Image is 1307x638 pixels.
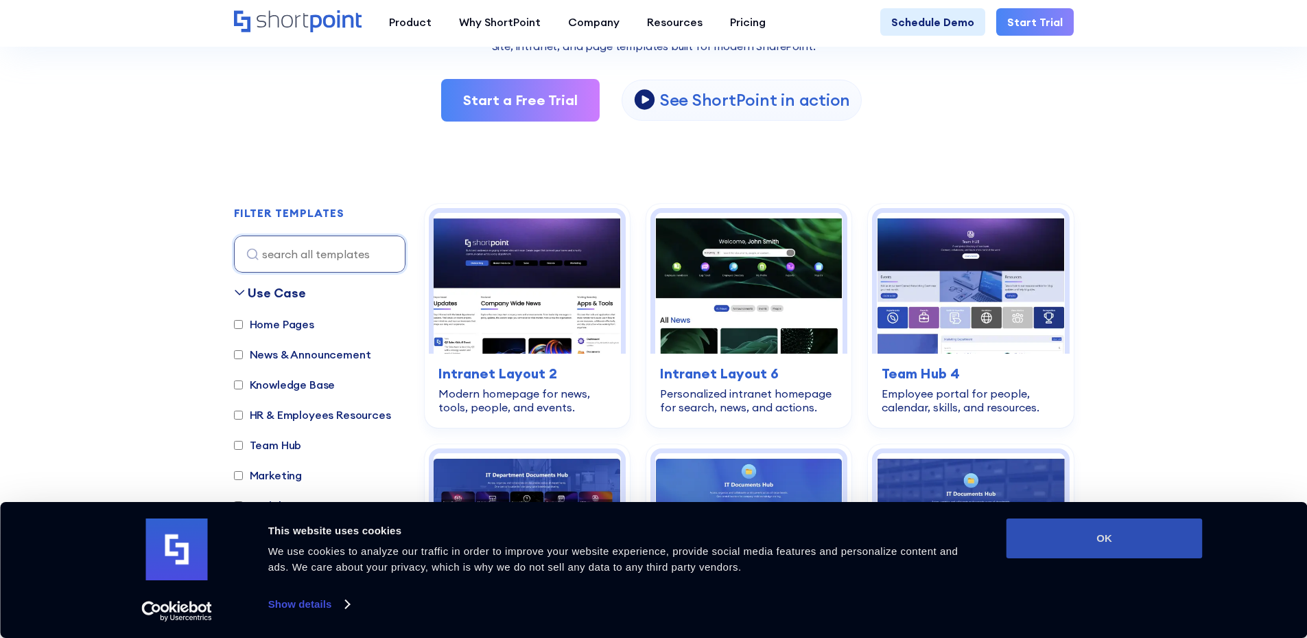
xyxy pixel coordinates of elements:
h3: Intranet Layout 2 [438,363,616,384]
h3: Intranet Layout 6 [660,363,838,384]
p: See ShortPoint in action [660,89,850,111]
a: Home [234,10,362,34]
span: We use cookies to analyze our traffic in order to improve your website experience, provide social... [268,545,958,573]
a: Company [554,8,633,36]
label: Knowledge Base [234,376,335,393]
div: Modern homepage for news, tools, people, and events. [438,387,616,414]
label: News & Announcement [234,346,371,363]
a: Pricing [716,8,779,36]
input: Marketing [234,471,243,480]
div: Personalized intranet homepage for search, news, and actions. [660,387,838,414]
img: Team Hub 4 – SharePoint Employee Portal Template: Employee portal for people, calendar, skills, a... [877,213,1064,354]
a: Why ShortPoint [445,8,554,36]
div: Pricing [730,14,766,30]
a: Product [375,8,445,36]
input: HR & Employees Resources [234,411,243,420]
div: Resources [647,14,703,30]
a: open lightbox [622,80,862,121]
input: Team Hub [234,441,243,450]
a: Usercentrics Cookiebot - opens in a new window [117,601,237,622]
div: Employee portal for people, calendar, skills, and resources. [882,387,1059,414]
a: Intranet Layout 2 – SharePoint Homepage Design: Modern homepage for news, tools, people, and even... [425,204,630,428]
input: search all templates [234,236,405,273]
img: logo [146,519,208,580]
h3: Team Hub 4 [882,363,1059,384]
a: Start Trial [996,8,1074,36]
a: Show details [268,594,349,615]
div: Why ShortPoint [459,14,541,30]
img: Documents 2 – Document Management Template: Central document hub with alerts, search, and actions. [655,453,843,594]
label: Team Hub [234,437,302,453]
a: Resources [633,8,716,36]
img: Documents 3 – Document Management System Template: All-in-one system for documents, updates, and ... [877,453,1064,594]
label: Marketing [234,467,303,483]
img: Intranet Layout 2 – SharePoint Homepage Design: Modern homepage for news, tools, people, and events. [434,213,621,354]
img: Documents 1 – SharePoint Document Library Template: Faster document findability with search, filt... [434,453,621,594]
a: Start a Free Trial [441,79,600,122]
h2: FILTER TEMPLATES [234,207,344,220]
input: Knowledge Base [234,380,243,389]
a: Team Hub 4 – SharePoint Employee Portal Template: Employee portal for people, calendar, skills, a... [868,204,1073,428]
img: Intranet Layout 6 – SharePoint Homepage Design: Personalized intranet homepage for search, news, ... [655,213,843,354]
input: News & Announcement [234,350,243,359]
label: Home Pages [234,316,314,332]
div: Company [568,14,620,30]
input: Social [234,501,243,510]
div: Use Case [248,284,306,302]
div: Product [389,14,432,30]
button: OK [1006,519,1203,558]
div: This website uses cookies [268,523,976,539]
a: Intranet Layout 6 – SharePoint Homepage Design: Personalized intranet homepage for search, news, ... [646,204,851,428]
label: HR & Employees Resources [234,407,391,423]
a: Schedule Demo [880,8,985,36]
input: Home Pages [234,320,243,329]
label: Social [234,497,281,514]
